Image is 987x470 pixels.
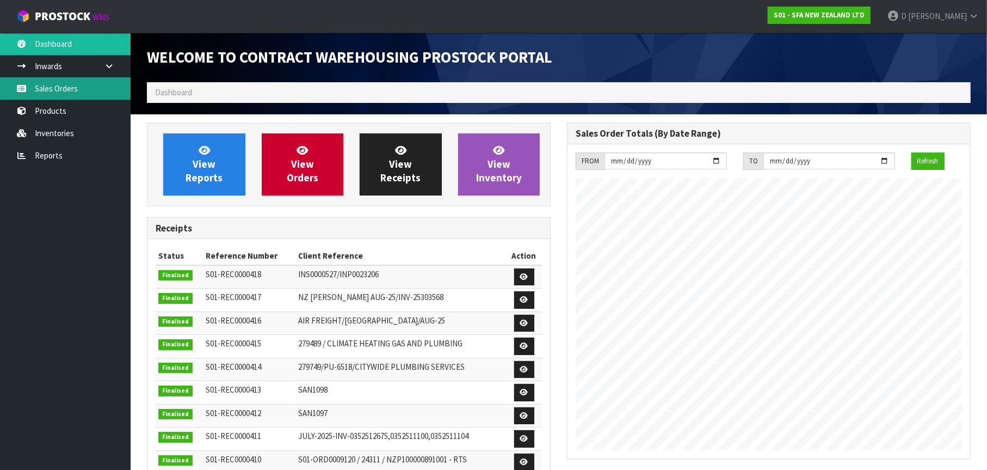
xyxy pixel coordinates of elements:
span: ProStock [35,9,90,23]
div: TO [743,152,763,170]
th: Status [156,247,203,265]
span: S01-REC0000414 [206,362,261,372]
span: View Inventory [476,144,522,185]
div: FROM [576,152,604,170]
span: Finalised [158,386,193,396]
span: S01-REC0000411 [206,431,261,441]
span: AIR FREIGHT/[GEOGRAPHIC_DATA]/AUG-25 [298,315,445,326]
a: ViewInventory [458,133,540,196]
span: INS0000527/INP0023206 [298,269,379,279]
h3: Receipts [156,223,542,234]
span: Finalised [158,293,193,304]
span: Finalised [158,339,193,350]
span: NZ [PERSON_NAME] AUG-25/INV-25303568 [298,292,443,302]
h3: Sales Order Totals (By Date Range) [576,129,962,139]
span: [PERSON_NAME] [908,11,967,21]
a: ViewReceipts [360,133,442,196]
span: 279749/PU-6518/CITYWIDE PLUMBING SERVICES [298,362,465,372]
span: Welcome to Contract Warehousing ProStock Portal [147,47,552,67]
span: 279489 / CLIMATE HEATING GAS AND PLUMBING [298,338,462,349]
span: Finalised [158,270,193,281]
img: cube-alt.png [16,9,30,23]
a: ViewReports [163,133,245,196]
strong: S01 - SFA NEW ZEALAND LTD [774,10,865,20]
span: Finalised [158,455,193,466]
span: JULY-2025-INV-0352512675,0352511100,0352511104 [298,431,468,441]
span: Finalised [158,432,193,443]
span: S01-REC0000418 [206,269,261,279]
span: S01-REC0000415 [206,338,261,349]
span: View Orders [287,144,318,185]
span: Finalised [158,316,193,327]
span: D [901,11,906,21]
span: S01-REC0000412 [206,408,261,418]
a: ViewOrders [262,133,344,196]
span: View Reports [186,144,223,185]
span: Finalised [158,409,193,420]
span: S01-ORD0009120 / 24311 / NZP100000891001 - RTS [298,454,467,465]
small: WMS [92,12,109,22]
th: Action [506,247,542,265]
th: Reference Number [203,247,295,265]
span: Dashboard [155,87,192,97]
span: S01-REC0000417 [206,292,261,302]
button: Refresh [911,152,945,170]
span: S01-REC0000410 [206,454,261,465]
span: SAN1097 [298,408,328,418]
span: SAN1098 [298,384,328,395]
span: S01-REC0000413 [206,384,261,395]
span: S01-REC0000416 [206,315,261,326]
span: View Receipts [380,144,421,185]
th: Client Reference [295,247,506,265]
span: Finalised [158,363,193,374]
